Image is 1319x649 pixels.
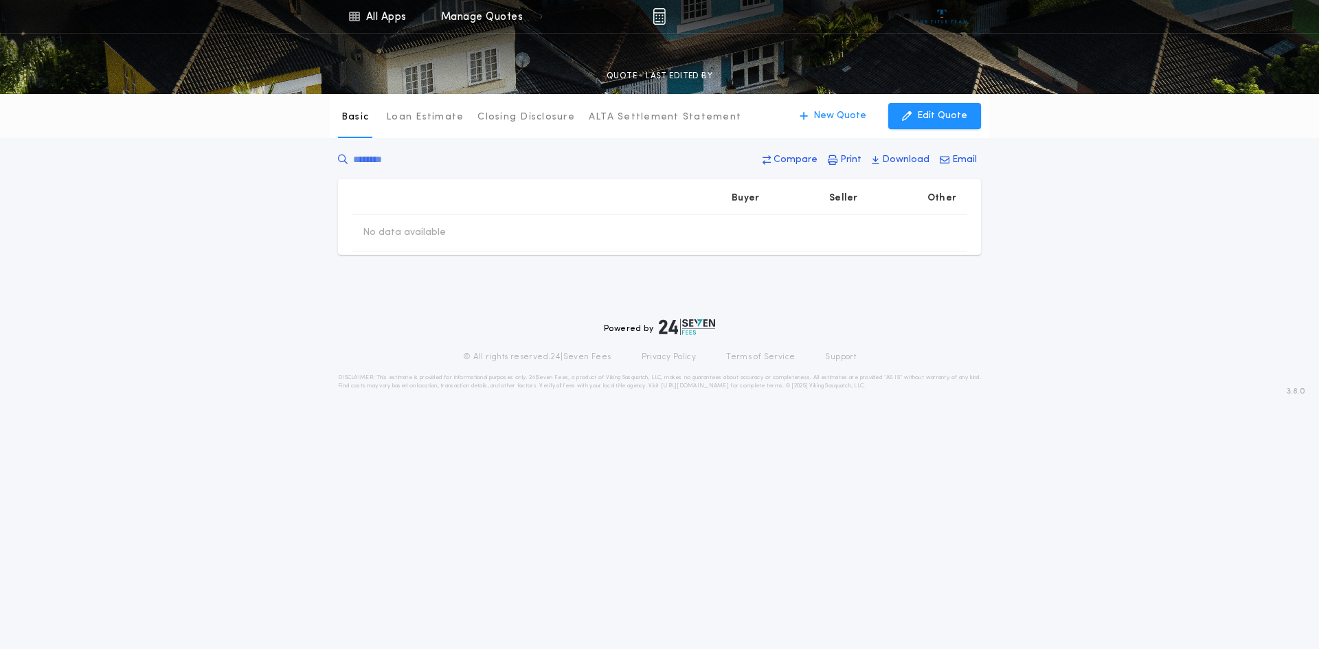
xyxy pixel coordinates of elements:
[758,148,822,172] button: Compare
[477,111,575,124] p: Closing Disclosure
[917,109,967,123] p: Edit Quote
[589,111,741,124] p: ALTA Settlement Statement
[916,10,968,23] img: vs-icon
[726,352,795,363] a: Terms of Service
[825,352,856,363] a: Support
[338,374,981,390] p: DISCLAIMER: This estimate is provided for informational purposes only. 24|Seven Fees, a product o...
[868,148,934,172] button: Download
[774,153,818,167] p: Compare
[732,192,759,205] p: Buyer
[813,109,866,123] p: New Quote
[882,153,929,167] p: Download
[661,383,729,389] a: [URL][DOMAIN_NAME]
[341,111,369,124] p: Basic
[604,319,715,335] div: Powered by
[927,192,956,205] p: Other
[463,352,611,363] p: © All rights reserved. 24|Seven Fees
[952,153,977,167] p: Email
[642,352,697,363] a: Privacy Policy
[653,8,666,25] img: img
[607,69,712,83] p: QUOTE - LAST EDITED BY
[352,215,457,251] td: No data available
[936,148,981,172] button: Email
[824,148,866,172] button: Print
[386,111,464,124] p: Loan Estimate
[840,153,861,167] p: Print
[659,319,715,335] img: logo
[786,103,880,129] button: New Quote
[1287,385,1305,398] span: 3.8.0
[829,192,858,205] p: Seller
[888,103,981,129] button: Edit Quote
